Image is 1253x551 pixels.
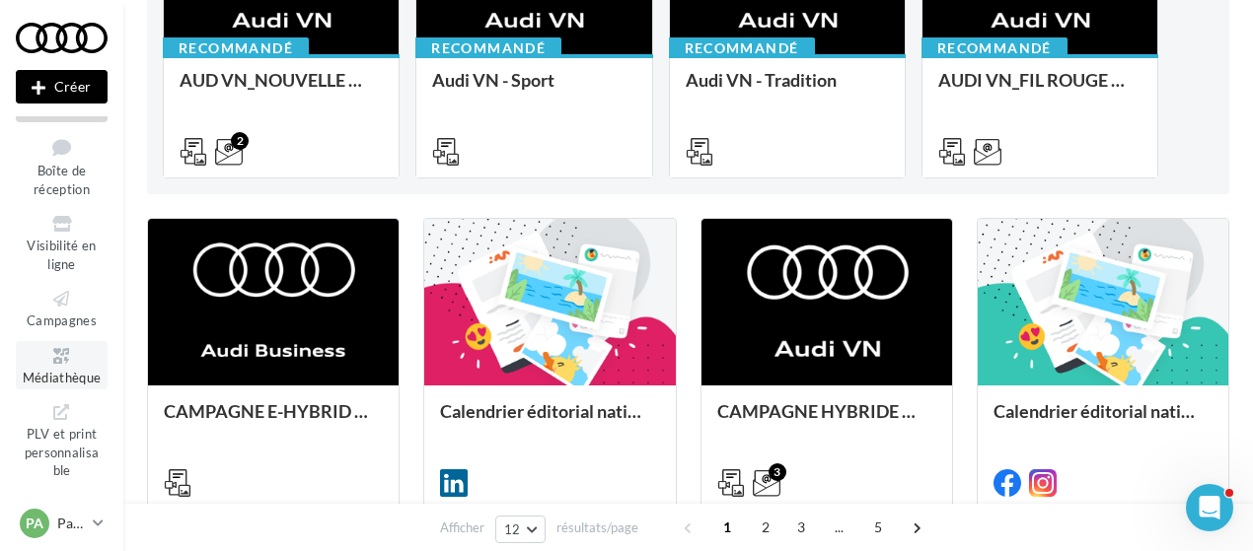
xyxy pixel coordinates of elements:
[34,163,90,197] span: Boîte de réception
[16,70,108,103] button: Créer
[26,514,43,533] span: PA
[921,37,1068,59] div: Recommandé
[750,512,781,543] span: 2
[994,401,1213,441] div: Calendrier éditorial national : semaine du 15.09 au 21.09
[862,512,894,543] span: 5
[27,312,97,328] span: Campagnes
[231,132,249,150] div: 2
[16,70,108,103] div: Nouvelle campagne
[686,70,889,109] div: Audi VN - Tradition
[16,209,108,276] a: Visibilité en ligne
[27,238,96,272] span: Visibilité en ligne
[440,401,659,441] div: Calendrier éditorial national : semaine du 22.09 au 28.09
[25,422,100,478] span: PLV et print personnalisable
[164,401,383,441] div: CAMPAGNE E-HYBRID OCTOBRE B2B
[16,505,108,542] a: PA Partenaire Audi
[16,341,108,389] a: Médiathèque
[163,37,309,59] div: Recommandé
[440,518,484,537] span: Afficher
[23,370,102,385] span: Médiathèque
[1186,484,1233,531] iframe: Intercom live chat
[669,37,815,59] div: Recommandé
[180,70,383,109] div: AUD VN_NOUVELLE A6 e-tron
[495,516,546,543] button: 12
[16,130,108,202] a: Boîte de réception
[504,521,521,537] span: 12
[556,518,638,537] span: résultats/page
[16,397,108,483] a: PLV et print personnalisable
[769,463,786,481] div: 3
[938,70,1142,109] div: AUDI VN_FIL ROUGE 2025 - A1, Q2, Q3, Q5 et Q4 e-tron
[57,514,85,533] p: Partenaire Audi
[711,512,743,543] span: 1
[415,37,561,59] div: Recommandé
[432,70,635,109] div: Audi VN - Sport
[16,284,108,332] a: Campagnes
[717,401,936,441] div: CAMPAGNE HYBRIDE RECHARGEABLE
[785,512,817,543] span: 3
[824,512,855,543] span: ...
